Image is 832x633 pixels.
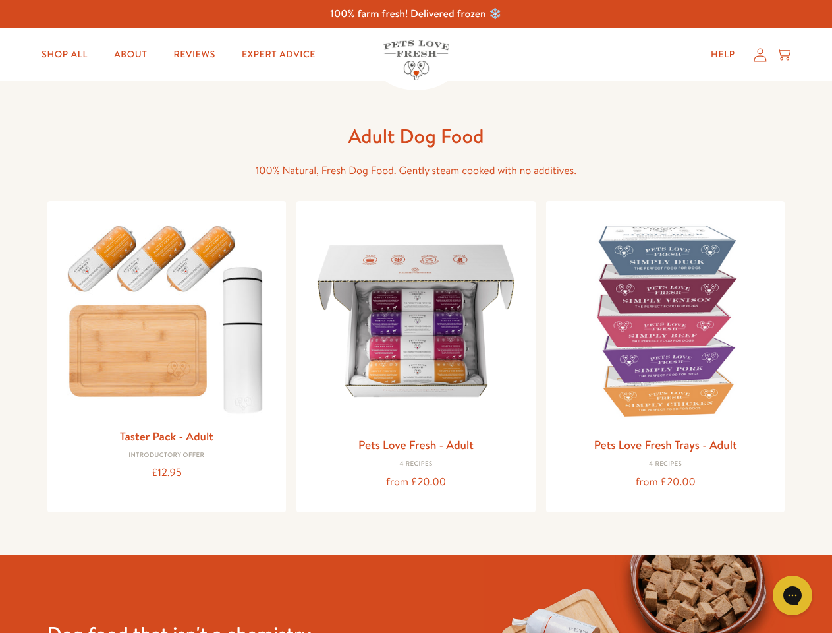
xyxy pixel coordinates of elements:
a: Taster Pack - Adult [120,428,213,444]
a: Pets Love Fresh Trays - Adult [594,437,737,453]
a: Shop All [31,42,98,68]
a: Expert Advice [231,42,326,68]
img: Pets Love Fresh [383,40,449,80]
img: Pets Love Fresh - Adult [307,212,525,430]
a: Help [700,42,746,68]
img: Taster Pack - Adult [58,212,276,421]
div: from £20.00 [307,473,525,491]
span: 100% Natural, Fresh Dog Food. Gently steam cooked with no additives. [256,164,576,178]
div: from £20.00 [557,473,775,491]
a: Pets Love Fresh - Adult [358,437,474,453]
a: About [103,42,157,68]
div: 4 Recipes [557,460,775,468]
iframe: Gorgias live chat messenger [766,571,819,620]
h1: Adult Dog Food [206,123,627,149]
div: £12.95 [58,464,276,482]
div: 4 Recipes [307,460,525,468]
a: Reviews [163,42,225,68]
img: Pets Love Fresh Trays - Adult [557,212,775,430]
div: Introductory Offer [58,452,276,460]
